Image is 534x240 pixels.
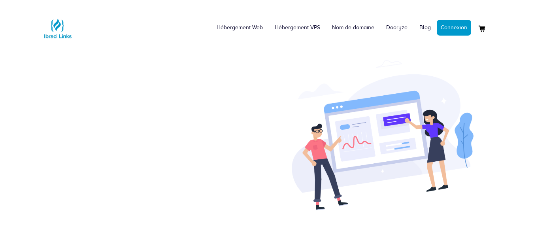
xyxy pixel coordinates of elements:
img: Logo Ibraci Links [42,13,74,44]
a: Nom de domaine [326,16,380,40]
a: Hébergement Web [211,16,269,40]
a: Connexion [437,20,471,36]
a: Hébergement VPS [269,16,326,40]
a: Logo Ibraci Links [42,6,74,44]
a: Blog [413,16,437,40]
a: Dooryze [380,16,413,40]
